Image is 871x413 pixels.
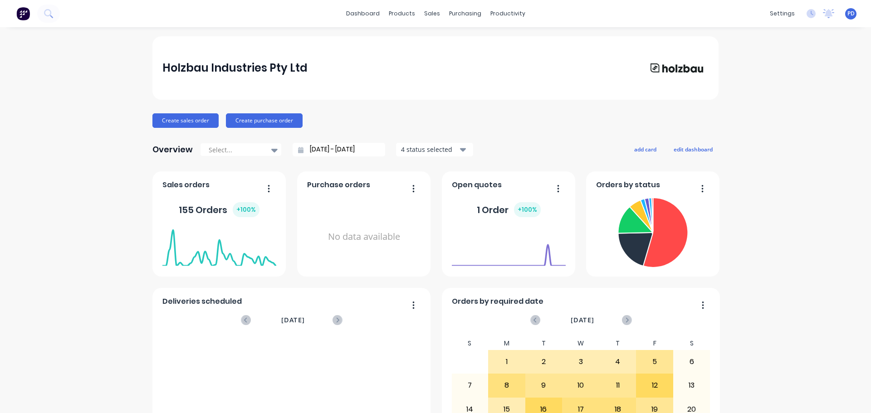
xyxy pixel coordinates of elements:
div: 1 Order [477,202,541,217]
div: 7 [452,374,488,397]
span: Orders by required date [452,296,543,307]
div: 3 [563,350,599,373]
div: + 100 % [233,202,259,217]
span: PD [847,10,855,18]
span: Purchase orders [307,180,370,190]
div: settings [765,7,799,20]
button: Create purchase order [226,113,303,128]
a: dashboard [342,7,384,20]
span: Orders by status [596,180,660,190]
div: purchasing [445,7,486,20]
div: 8 [489,374,525,397]
span: Deliveries scheduled [162,296,242,307]
div: 4 [600,350,636,373]
div: 6 [674,350,710,373]
button: add card [628,143,662,155]
button: Create sales order [152,113,219,128]
span: [DATE] [281,315,305,325]
span: [DATE] [571,315,594,325]
div: No data available [307,194,421,280]
div: M [488,337,525,350]
button: edit dashboard [668,143,719,155]
div: 155 Orders [179,202,259,217]
div: + 100 % [514,202,541,217]
div: 12 [636,374,673,397]
img: Holzbau Industries Pty Ltd [645,58,709,78]
div: products [384,7,420,20]
div: T [599,337,636,350]
div: 13 [674,374,710,397]
img: Factory [16,7,30,20]
button: 4 status selected [396,143,473,156]
div: S [673,337,710,350]
span: Sales orders [162,180,210,190]
div: 2 [526,350,562,373]
div: T [525,337,563,350]
div: W [562,337,599,350]
div: productivity [486,7,530,20]
div: 1 [489,350,525,373]
div: Overview [152,141,193,159]
div: 4 status selected [401,145,458,154]
div: 5 [636,350,673,373]
span: Open quotes [452,180,502,190]
div: 10 [563,374,599,397]
div: 9 [526,374,562,397]
div: S [451,337,489,350]
div: Holzbau Industries Pty Ltd [162,59,308,77]
div: sales [420,7,445,20]
div: F [636,337,673,350]
div: 11 [600,374,636,397]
